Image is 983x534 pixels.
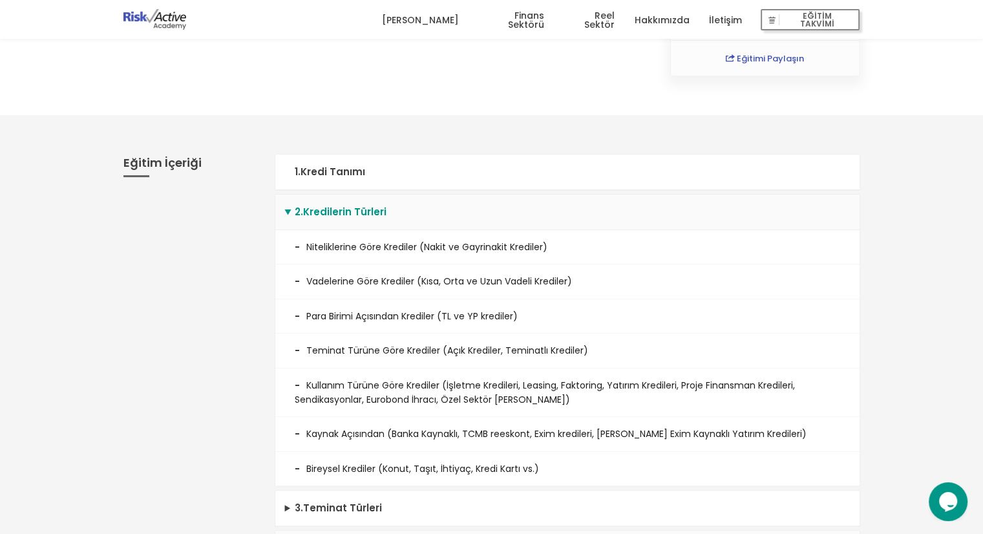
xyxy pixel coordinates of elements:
[478,1,544,39] a: Finans Sektörü
[726,52,804,65] a: Eğitimi Paylaşın
[275,230,860,264] li: Niteliklerine Göre Krediler (Nakit ve Gayrinakit Krediler)
[275,368,860,418] li: Kullanım Türüne Göre Krediler (İşletme Kredileri, Leasing, Faktoring, Yatırım Kredileri, Proje Fi...
[275,264,860,299] li: Vadelerine Göre Krediler (Kısa, Orta ve Uzun Vadeli Krediler)
[929,482,970,521] iframe: chat widget
[275,452,860,486] li: Bireysel Krediler (Konut, Taşıt, İhtiyaç, Kredi Kartı vs.)
[123,154,255,177] h3: Eğitim İçeriği
[275,334,860,368] li: Teminat Türüne Göre Krediler (Açık Krediler, Teminatlı Krediler)
[275,417,860,451] li: Kaynak Açısından (Banka Kaynaklı, TCMB reeskont, Exim kredileri, [PERSON_NAME] Exim Kaynaklı Yatı...
[564,1,615,39] a: Reel Sektör
[275,195,860,230] summary: 2.Kredilerin Türleri
[761,9,860,31] button: EĞİTİM TAKVİMİ
[381,1,458,39] a: [PERSON_NAME]
[634,1,689,39] a: Hakkımızda
[275,491,860,526] summary: 3.Teminat Türleri
[761,1,860,39] a: EĞİTİM TAKVİMİ
[275,155,860,190] summary: 1.Kredi Tanımı
[123,9,187,30] img: logo-dark.png
[275,299,860,334] li: Para Birimi Açısından Krediler (TL ve YP krediler)
[779,11,854,29] span: EĞİTİM TAKVİMİ
[708,1,741,39] a: İletişim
